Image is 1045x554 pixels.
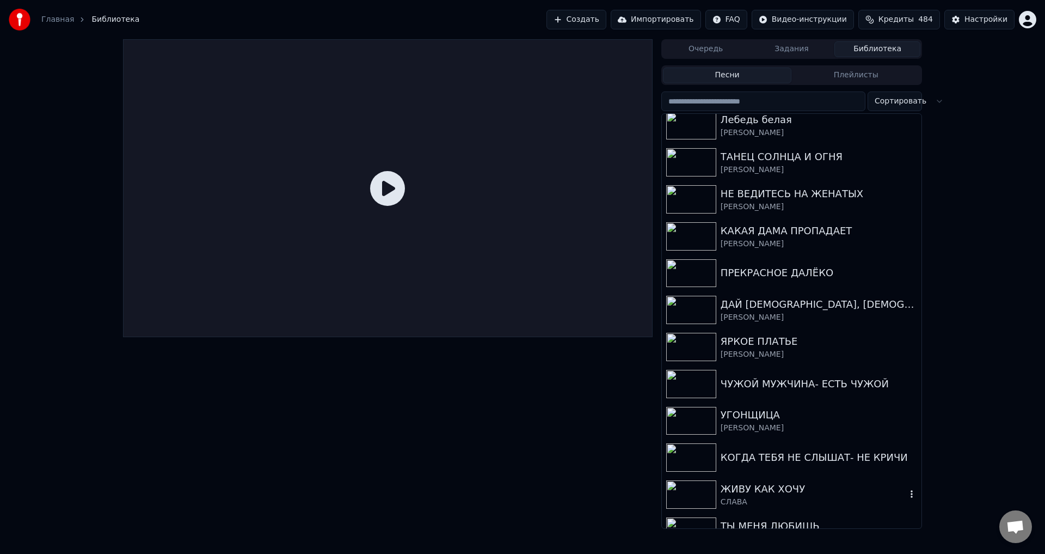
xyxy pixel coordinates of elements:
[663,41,749,57] button: Очередь
[999,510,1032,543] a: Открытый чат
[611,10,701,29] button: Импортировать
[721,407,917,423] div: УГОНЩИЦА
[91,14,139,25] span: Библиотека
[41,14,139,25] nav: breadcrumb
[721,297,917,312] div: ДАЙ [DEMOGRAPHIC_DATA], [DEMOGRAPHIC_DATA]
[752,10,854,29] button: Видео-инструкции
[41,14,74,25] a: Главная
[721,127,917,138] div: [PERSON_NAME]
[9,9,30,31] img: youka
[721,376,917,392] div: ЧУЖОЙ МУЖЧИНА- ЕСТЬ ЧУЖОЙ
[721,482,906,497] div: ЖИВУ КАК ХОЧУ
[749,41,835,57] button: Задания
[721,312,917,323] div: [PERSON_NAME]
[721,223,917,239] div: КАКАЯ ДАМА ПРОПАДАЕТ
[918,14,933,25] span: 484
[791,68,920,83] button: Плейлисты
[721,519,917,534] div: ТЫ МЕНЯ ЛЮБИШЬ
[875,96,926,107] span: Сортировать
[721,497,906,508] div: СЛАВА
[834,41,920,57] button: Библиотека
[721,423,917,434] div: [PERSON_NAME]
[964,14,1007,25] div: Настройки
[721,165,917,175] div: [PERSON_NAME]
[721,112,917,127] div: Лебедь белая
[721,349,917,360] div: [PERSON_NAME]
[705,10,747,29] button: FAQ
[663,68,792,83] button: Песни
[721,149,917,165] div: ТАНЕЦ СОЛНЦА И ОГНЯ
[546,10,606,29] button: Создать
[721,450,917,465] div: КОГДА ТЕБЯ НЕ СЛЫШАТ- НЕ КРИЧИ
[721,334,917,349] div: ЯРКОЕ ПЛАТЬЕ
[721,202,917,212] div: [PERSON_NAME]
[944,10,1015,29] button: Настройки
[721,265,917,281] div: ПРЕКРАСНОЕ ДАЛЁКО
[878,14,914,25] span: Кредиты
[858,10,940,29] button: Кредиты484
[721,239,917,249] div: [PERSON_NAME]
[721,186,917,202] div: НЕ ВЕДИТЕСЬ НА ЖЕНАТЫХ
